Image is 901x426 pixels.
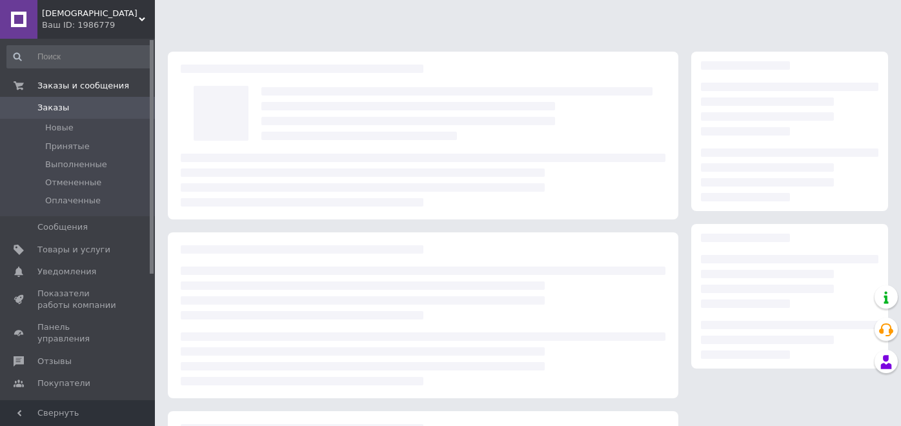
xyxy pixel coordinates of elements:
span: Aromatico [42,8,139,19]
span: Принятые [45,141,90,152]
span: Отмененные [45,177,101,188]
span: Показатели работы компании [37,288,119,311]
span: Новые [45,122,74,134]
div: Ваш ID: 1986779 [42,19,155,31]
span: Панель управления [37,321,119,345]
span: Заказы [37,102,69,114]
span: Оплаченные [45,195,101,207]
span: Сообщения [37,221,88,233]
input: Поиск [6,45,152,68]
span: Выполненные [45,159,107,170]
span: Заказы и сообщения [37,80,129,92]
span: Покупатели [37,378,90,389]
span: Товары и услуги [37,244,110,256]
span: Каталог ProSale [37,400,107,411]
span: Отзывы [37,356,72,367]
span: Уведомления [37,266,96,278]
